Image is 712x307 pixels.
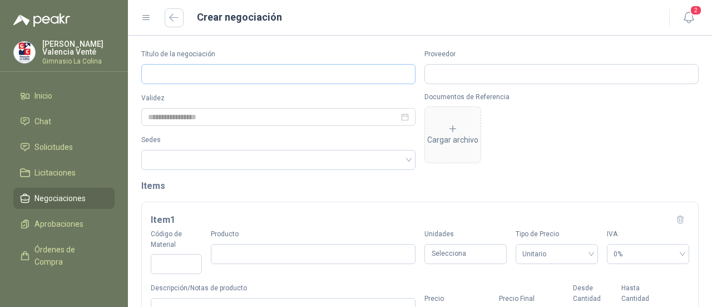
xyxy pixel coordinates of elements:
label: Código de Material [151,229,202,250]
div: Selecciona [424,244,507,265]
a: Órdenes de Compra [13,239,115,272]
div: Precio Final [499,294,565,304]
div: Desde Cantidad [573,283,612,304]
span: 2 [690,5,702,16]
div: Hasta Cantidad [621,283,661,304]
img: Logo peakr [13,13,70,27]
p: [PERSON_NAME] Valencia Venté [42,40,115,56]
label: Descripción/Notas de producto [151,283,416,294]
a: Negociaciones [13,188,115,209]
a: Manuales y ayuda [13,277,115,298]
label: Producto [211,229,416,240]
span: Solicitudes [34,141,73,153]
a: Licitaciones [13,162,115,183]
a: Chat [13,111,115,132]
a: Solicitudes [13,137,115,158]
label: IVA [607,229,689,240]
button: 2 [679,8,699,28]
label: Título de la negociación [141,49,416,60]
p: Documentos de Referencia [424,93,699,101]
span: Licitaciones [34,167,76,179]
span: Inicio [34,90,52,102]
a: Aprobaciones [13,213,115,235]
label: Sedes [141,135,416,145]
label: Validez [141,93,416,104]
img: Company Logo [14,42,35,63]
h1: Crear negociación [197,9,282,25]
h3: Item 1 [151,213,175,227]
span: Unitario [522,246,591,262]
div: Cargar archivo [427,124,478,146]
span: Negociaciones [34,192,86,204]
span: Órdenes de Compra [34,243,104,268]
label: Unidades [424,229,507,240]
span: Aprobaciones [34,218,83,230]
h2: Items [141,179,699,193]
span: 0% [614,246,683,262]
a: Inicio [13,85,115,106]
p: Gimnasio La Colina [42,58,115,65]
label: Tipo de Precio [516,229,598,240]
label: Proveedor [424,49,699,60]
div: Precio [424,294,490,304]
span: Chat [34,115,51,128]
